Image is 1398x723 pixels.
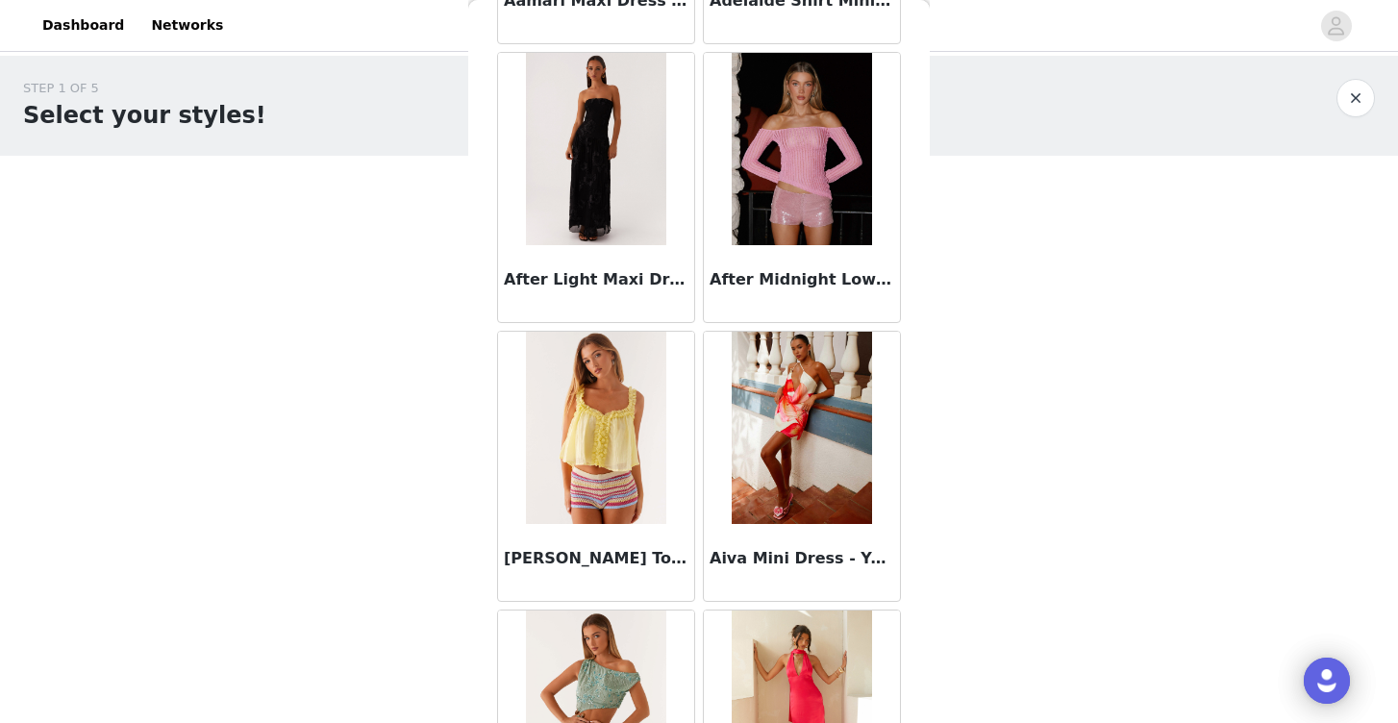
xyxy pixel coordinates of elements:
[710,547,894,570] h3: Aiva Mini Dress - Yellow Floral
[1304,658,1350,704] div: Open Intercom Messenger
[139,4,235,47] a: Networks
[23,98,266,133] h1: Select your styles!
[526,53,665,245] img: After Light Maxi Dress - Black
[526,332,665,524] img: Aimee Top - Yellow
[732,53,871,245] img: After Midnight Low Rise Sequin Mini Shorts - Pink
[1327,11,1345,41] div: avatar
[31,4,136,47] a: Dashboard
[23,79,266,98] div: STEP 1 OF 5
[504,268,688,291] h3: After Light Maxi Dress - Black
[710,268,894,291] h3: After Midnight Low Rise Sequin Mini Shorts - Pink
[504,547,688,570] h3: [PERSON_NAME] Top - Yellow
[732,332,871,524] img: Aiva Mini Dress - Yellow Floral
